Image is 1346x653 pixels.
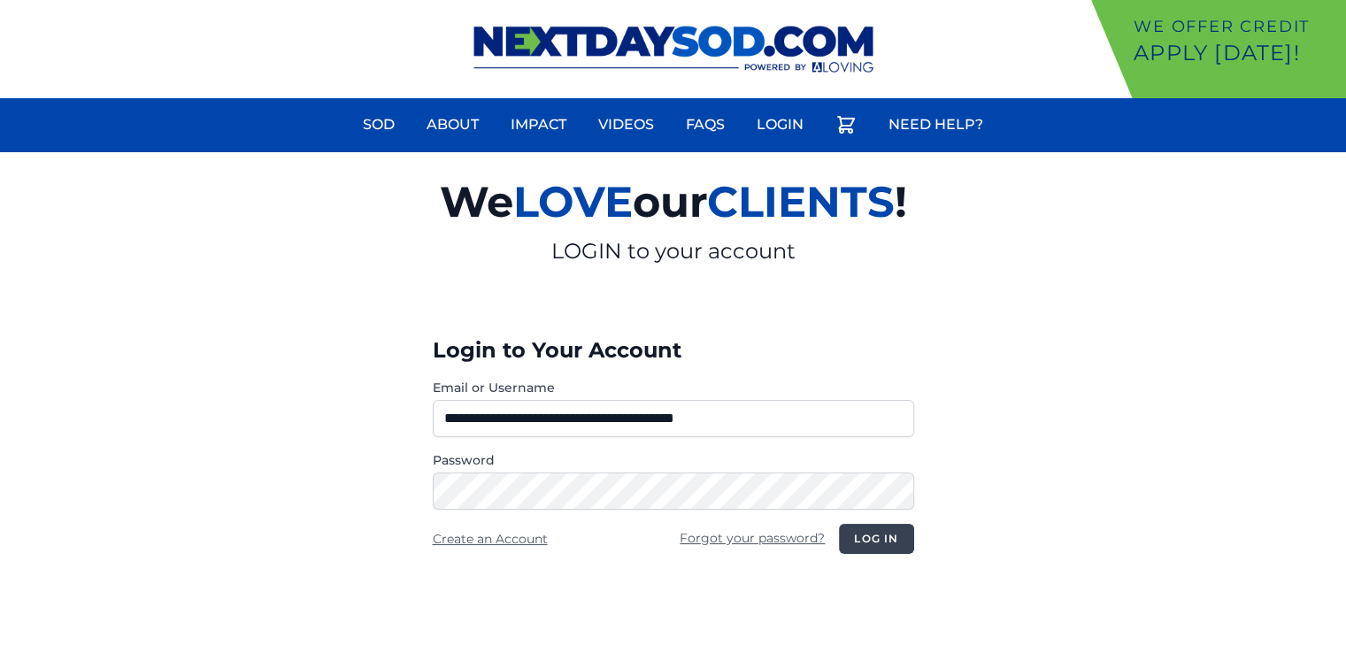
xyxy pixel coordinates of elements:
[680,530,825,546] a: Forgot your password?
[235,237,1112,265] p: LOGIN to your account
[500,104,577,146] a: Impact
[839,524,913,554] button: Log in
[235,166,1112,237] h2: We our !
[675,104,735,146] a: FAQs
[878,104,994,146] a: Need Help?
[433,451,914,469] label: Password
[746,104,814,146] a: Login
[707,176,895,227] span: CLIENTS
[416,104,489,146] a: About
[433,336,914,365] h3: Login to Your Account
[433,531,548,547] a: Create an Account
[352,104,405,146] a: Sod
[1134,39,1339,67] p: Apply [DATE]!
[1134,14,1339,39] p: We offer Credit
[433,379,914,396] label: Email or Username
[588,104,665,146] a: Videos
[513,176,633,227] span: LOVE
